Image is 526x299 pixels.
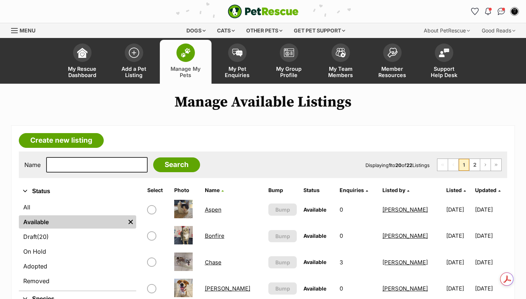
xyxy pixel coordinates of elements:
img: Holly Stokes profile pic [511,8,518,15]
span: Member Resources [376,66,409,78]
strong: 1 [389,162,391,168]
div: Status [19,199,136,291]
img: dashboard-icon-eb2f2d2d3e046f16d808141f083e7271f6b2e854fb5c12c21221c1fb7104beca.svg [77,48,87,58]
td: 0 [337,197,379,222]
span: Previous page [448,159,458,171]
a: Add a Pet Listing [108,40,160,84]
span: Bump [275,258,290,266]
div: Cats [212,23,240,38]
a: On Hold [19,245,136,258]
span: First page [437,159,448,171]
span: Available [303,233,326,239]
span: Bump [275,232,290,240]
div: Get pet support [289,23,350,38]
strong: 22 [406,162,412,168]
input: Search [153,157,200,172]
a: Aspen [205,206,221,213]
span: (20) [37,232,49,241]
span: Listed by [382,187,405,193]
a: Support Help Desk [418,40,470,84]
td: [DATE] [475,250,506,275]
button: Bump [268,204,297,216]
a: Name [205,187,224,193]
a: Enquiries [340,187,368,193]
span: Bump [275,206,290,213]
td: 3 [337,250,379,275]
span: Available [303,285,326,292]
a: Create new listing [19,133,104,148]
a: Updated [475,187,501,193]
span: translation missing: en.admin.listings.index.attributes.enquiries [340,187,364,193]
label: Name [24,161,41,168]
a: Next page [480,159,491,171]
a: Manage My Pets [160,40,212,84]
a: [PERSON_NAME] [382,285,428,292]
a: Member Resources [367,40,418,84]
strong: 20 [395,162,402,168]
th: Status [300,184,336,196]
button: My account [509,6,520,17]
a: Favourites [469,6,481,17]
img: add-pet-listing-icon-0afa8454b4691262ce3f59096e99ab1cd57d4a30225e0717b998d2c9b9846f56.svg [129,48,139,58]
a: Last page [491,159,501,171]
span: Updated [475,187,496,193]
td: [DATE] [443,197,475,222]
td: [DATE] [443,223,475,248]
span: My Group Profile [272,66,306,78]
a: My Team Members [315,40,367,84]
a: Adopted [19,260,136,273]
ul: Account quick links [469,6,520,17]
span: Available [303,259,326,265]
th: Select [144,184,171,196]
a: [PERSON_NAME] [205,285,250,292]
span: Name [205,187,220,193]
span: Page 1 [459,159,469,171]
button: Notifications [482,6,494,17]
a: PetRescue [228,4,299,18]
span: Menu [20,27,35,34]
img: logo-e224e6f780fb5917bec1dbf3a21bbac754714ae5b6737aabdf751b685950b380.svg [228,4,299,18]
a: Chase [205,259,221,266]
div: Dogs [181,23,211,38]
a: [PERSON_NAME] [382,206,428,213]
a: Listed by [382,187,409,193]
a: Remove filter [125,215,136,229]
button: Bump [268,256,297,268]
a: Conversations [495,6,507,17]
img: notifications-46538b983faf8c2785f20acdc204bb7945ddae34d4c08c2a6579f10ce5e182be.svg [485,8,491,15]
span: Available [303,206,326,213]
img: help-desk-icon-fdf02630f3aa405de69fd3d07c3f3aa587a6932b1a1747fa1d2bba05be0121f9.svg [439,48,449,57]
a: Menu [11,23,41,36]
img: team-members-icon-5396bd8760b3fe7c0b43da4ab00e1e3bb1a5d9ba89233759b79545d2d3fc5d0d.svg [336,48,346,58]
a: My Rescue Dashboard [56,40,108,84]
img: manage-my-pets-icon-02211641906a0b7f246fdf0571729dbe1e7629f14944591b6c1af311fb30b64b.svg [181,48,191,58]
img: group-profile-icon-3fa3cf56718a62981997c0bc7e787c4b2cf8bcc04b72c1350f741eb67cf2f40e.svg [284,48,294,57]
td: [DATE] [443,250,475,275]
span: Listed [446,187,462,193]
a: Page 2 [470,159,480,171]
span: My Rescue Dashboard [66,66,99,78]
a: Draft [19,230,136,243]
div: About PetRescue [419,23,475,38]
button: Status [19,187,136,196]
span: Displaying to of Listings [365,162,430,168]
span: Support Help Desk [427,66,461,78]
a: Listed [446,187,466,193]
a: [PERSON_NAME] [382,232,428,239]
a: My Pet Enquiries [212,40,263,84]
span: My Team Members [324,66,357,78]
img: member-resources-icon-8e73f808a243e03378d46382f2149f9095a855e16c252ad45f914b54edf8863c.svg [387,48,398,58]
a: All [19,201,136,214]
span: Add a Pet Listing [117,66,151,78]
a: Removed [19,274,136,288]
span: My Pet Enquiries [221,66,254,78]
img: pet-enquiries-icon-7e3ad2cf08bfb03b45e93fb7055b45f3efa6380592205ae92323e6603595dc1f.svg [232,49,243,57]
a: Bonfire [205,232,224,239]
a: Available [19,215,125,229]
div: Other pets [241,23,288,38]
img: chat-41dd97257d64d25036548639549fe6c8038ab92f7586957e7f3b1b290dea8141.svg [498,8,505,15]
a: [PERSON_NAME] [382,259,428,266]
nav: Pagination [437,159,502,171]
td: [DATE] [475,197,506,222]
th: Photo [171,184,201,196]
